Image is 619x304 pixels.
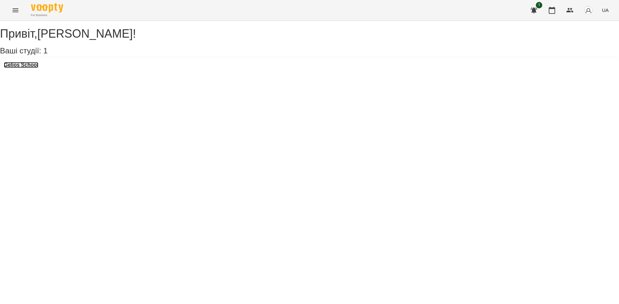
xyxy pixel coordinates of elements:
[599,4,611,16] button: UA
[31,13,63,17] span: For Business
[536,2,542,8] span: 1
[8,3,23,18] button: Menu
[602,7,609,14] span: UA
[31,3,63,13] img: Voopty Logo
[43,46,47,55] span: 1
[584,6,593,15] img: avatar_s.png
[4,62,38,68] a: Gelios School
